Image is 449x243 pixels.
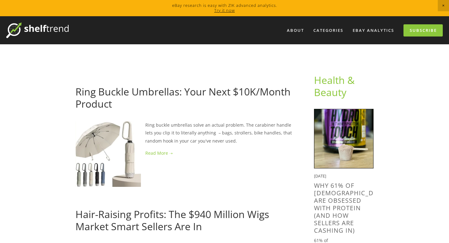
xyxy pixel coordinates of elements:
[75,207,269,233] a: Hair-Raising Profits: The $940 Million Wigs Market Smart Sellers Are In
[283,25,308,36] a: About
[75,121,294,145] p: Ring buckle umbrellas solve an actual problem. The carabiner handle lets you clip it to literally...
[6,22,69,38] img: ShelfTrend
[145,198,159,204] a: [DATE]
[314,181,389,235] a: Why 61% of [DEMOGRAPHIC_DATA] Are Obsessed With Protein (And How Sellers Are Cashing In)
[314,73,357,99] a: Health & Beauty
[314,109,374,168] img: Why 61% of Americans Are Obsessed With Protein (And How Sellers Are Cashing In)
[403,24,443,36] a: Subscribe
[314,173,326,179] time: [DATE]
[214,7,235,13] a: Try it now
[349,25,398,36] a: eBay Analytics
[75,85,291,110] a: Ring Buckle Umbrellas: Your Next $10K/Month Product
[309,25,347,36] div: Categories
[75,121,141,187] img: Ring Buckle Umbrellas: Your Next $10K/Month Product
[75,75,89,81] a: [DATE]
